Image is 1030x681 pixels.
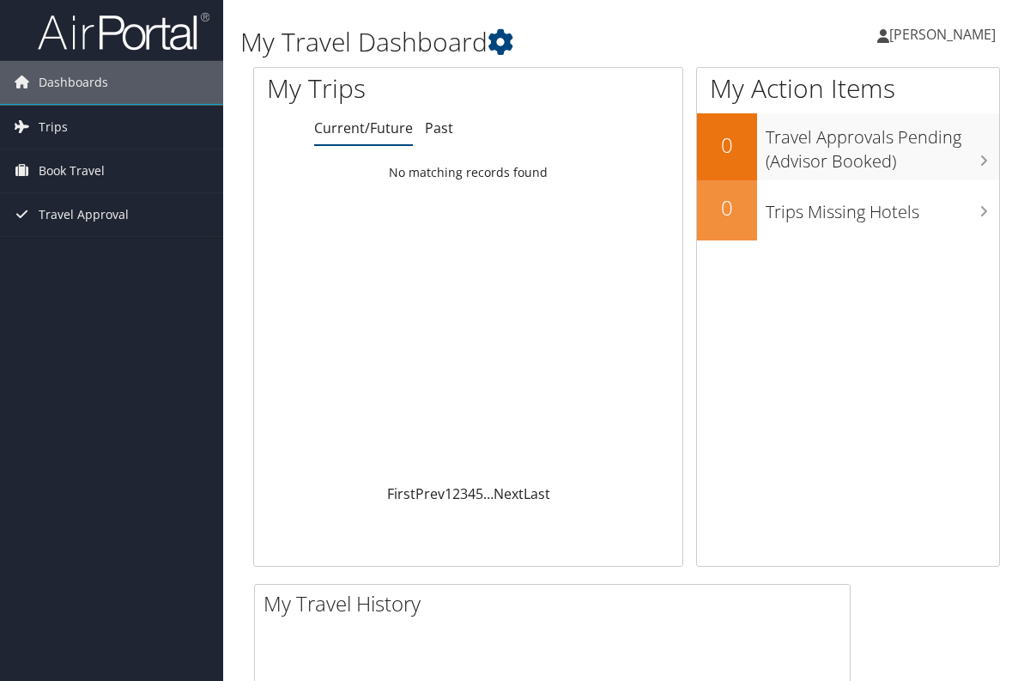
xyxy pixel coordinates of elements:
a: Prev [415,484,445,503]
a: Next [494,484,524,503]
a: 5 [476,484,483,503]
span: … [483,484,494,503]
a: [PERSON_NAME] [877,9,1013,60]
a: First [387,484,415,503]
span: Book Travel [39,149,105,192]
h3: Travel Approvals Pending (Advisor Booked) [766,117,999,173]
td: No matching records found [254,157,682,188]
h2: 0 [697,193,757,222]
a: 1 [445,484,452,503]
a: 0Trips Missing Hotels [697,180,999,240]
a: 2 [452,484,460,503]
a: 3 [460,484,468,503]
span: Dashboards [39,61,108,104]
h1: My Action Items [697,70,999,106]
span: Travel Approval [39,193,129,236]
h1: My Travel Dashboard [240,24,755,60]
span: Trips [39,106,68,149]
a: Current/Future [314,119,413,137]
h3: Trips Missing Hotels [766,192,999,224]
h2: My Travel History [264,589,850,618]
img: airportal-logo.png [38,11,209,52]
a: 4 [468,484,476,503]
h1: My Trips [267,70,491,106]
a: Past [425,119,453,137]
span: [PERSON_NAME] [889,25,996,44]
h2: 0 [697,131,757,160]
a: 0Travel Approvals Pending (Advisor Booked) [697,113,999,179]
a: Last [524,484,550,503]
